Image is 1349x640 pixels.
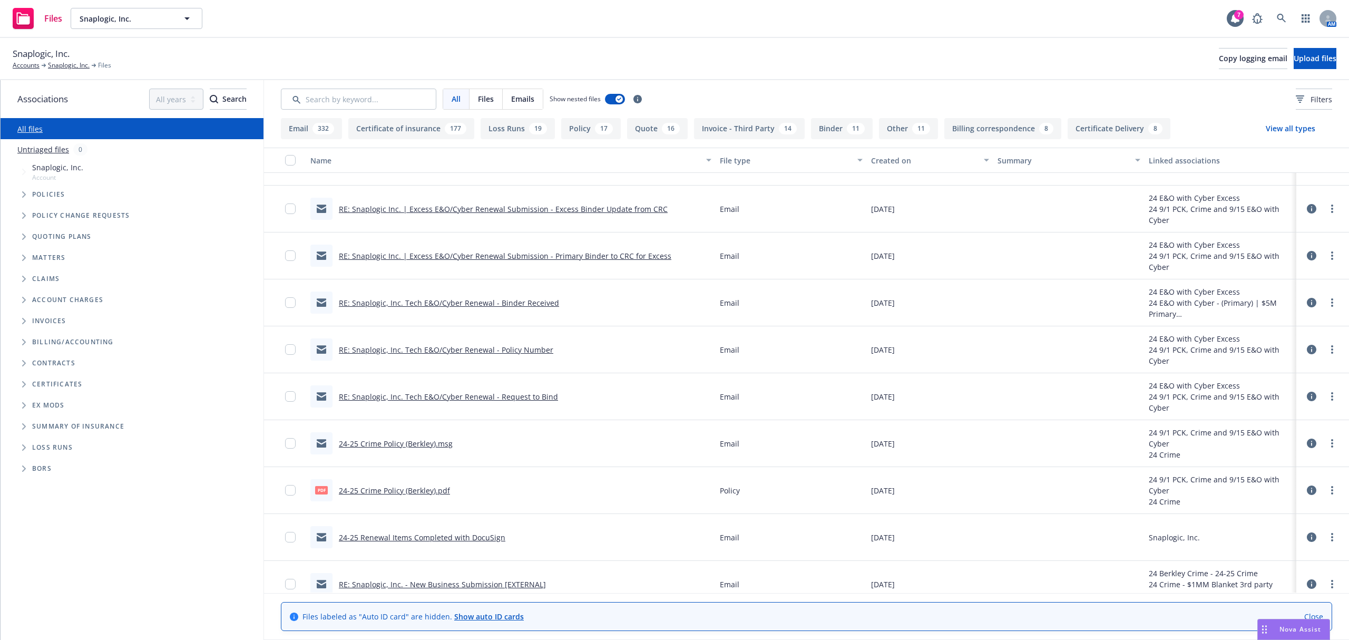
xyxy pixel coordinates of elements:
input: Toggle Row Selected [285,250,296,261]
input: Toggle Row Selected [285,344,296,355]
div: Linked associations [1149,155,1292,166]
a: more [1326,437,1338,450]
span: Email [720,438,739,449]
span: Email [720,344,739,355]
a: Show auto ID cards [454,612,524,622]
span: Email [720,297,739,308]
span: [DATE] [871,532,895,543]
span: Quoting plans [32,234,92,240]
input: Toggle Row Selected [285,579,296,589]
button: Invoice - Third Party [694,118,805,139]
span: Account charges [32,297,103,303]
span: Nova Assist [1279,625,1321,634]
a: Accounts [13,61,40,70]
div: 24 E&O with Cyber Excess [1149,333,1292,344]
button: Certificate Delivery [1068,118,1170,139]
button: SearchSearch [210,89,247,110]
a: Report a Bug [1247,8,1268,29]
button: Certificate of insurance [348,118,474,139]
div: Drag to move [1258,619,1271,639]
div: 0 [73,143,87,156]
button: Linked associations [1145,148,1296,173]
div: 177 [445,123,466,134]
button: File type [716,148,867,173]
span: [DATE] [871,485,895,496]
span: Billing/Accounting [32,339,114,345]
a: RE: Snaplogic Inc. | Excess E&O/Cyber Renewal Submission - Primary Binder to CRC for Excess [339,251,671,261]
div: 24 9/1 PCK, Crime and 9/15 E&O with Cyber [1149,474,1292,496]
a: more [1326,578,1338,590]
a: more [1326,296,1338,309]
span: Emails [511,93,534,104]
div: 24 9/1 PCK, Crime and 9/15 E&O with Cyber [1149,427,1292,449]
span: [DATE] [871,391,895,402]
span: Certificates [32,381,82,387]
span: Files labeled as "Auto ID card" are hidden. [302,611,524,622]
div: 14 [779,123,797,134]
a: Untriaged files [17,144,69,155]
div: 8 [1148,123,1162,134]
a: more [1326,484,1338,497]
div: 8 [1039,123,1053,134]
span: [DATE] [871,297,895,308]
span: Snaplogic, Inc. [13,47,70,61]
a: RE: Snaplogic, Inc. Tech E&O/Cyber Renewal - Policy Number [339,345,553,355]
span: Summary of insurance [32,423,124,430]
span: All [452,93,461,104]
div: 11 [912,123,930,134]
div: 24 E&O with Cyber Excess [1149,192,1292,203]
span: Policy change requests [32,212,130,219]
button: Binder [811,118,873,139]
input: Toggle Row Selected [285,391,296,402]
button: Summary [993,148,1145,173]
input: Toggle Row Selected [285,532,296,542]
div: 19 [529,123,547,134]
div: 24 E&O with Cyber - (Primary) | $5M Primary [1149,297,1292,319]
div: 24 9/1 PCK, Crime and 9/15 E&O with Cyber [1149,590,1292,601]
span: Account [32,173,83,182]
div: Name [310,155,700,166]
button: Copy logging email [1219,48,1287,69]
span: Matters [32,255,65,261]
a: Switch app [1295,8,1316,29]
span: Snaplogic, Inc. [32,162,83,173]
div: Search [210,89,247,109]
span: Files [44,14,62,23]
button: Billing correspondence [944,118,1061,139]
div: 24 Crime - $1MM Blanket 3rd party [1149,579,1292,590]
button: Other [879,118,938,139]
span: Email [720,579,739,590]
span: Invoices [32,318,66,324]
span: Email [720,250,739,261]
button: Created on [867,148,993,173]
input: Toggle Row Selected [285,485,296,496]
span: BORs [32,466,52,472]
a: Snaplogic, Inc. [48,61,90,70]
div: 24 9/1 PCK, Crime and 9/15 E&O with Cyber [1149,203,1292,226]
a: more [1326,249,1338,262]
div: 24 E&O with Cyber Excess [1149,239,1292,250]
a: more [1326,531,1338,544]
svg: Search [210,95,218,103]
a: RE: Snaplogic, Inc. Tech E&O/Cyber Renewal - Request to Bind [339,392,558,402]
div: 24 E&O with Cyber Excess [1149,286,1292,297]
div: 24 9/1 PCK, Crime and 9/15 E&O with Cyber [1149,391,1292,413]
a: RE: Snaplogic Inc. | Excess E&O/Cyber Renewal Submission - Excess Binder Update from CRC [339,204,668,214]
input: Search by keyword... [281,89,436,110]
a: Files [8,4,66,33]
a: All files [17,124,43,134]
button: Email [281,118,342,139]
button: Snaplogic, Inc. [71,8,202,29]
div: 24 9/1 PCK, Crime and 9/15 E&O with Cyber [1149,344,1292,366]
div: 332 [312,123,334,134]
button: Quote [627,118,688,139]
span: Loss Runs [32,444,73,451]
span: Upload files [1294,53,1336,63]
a: Close [1304,611,1323,622]
div: Folder Tree Example [1,332,263,479]
span: Email [720,391,739,402]
div: File type [720,155,852,166]
span: Associations [17,92,68,106]
button: Filters [1296,89,1332,110]
button: Nova Assist [1257,619,1330,640]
